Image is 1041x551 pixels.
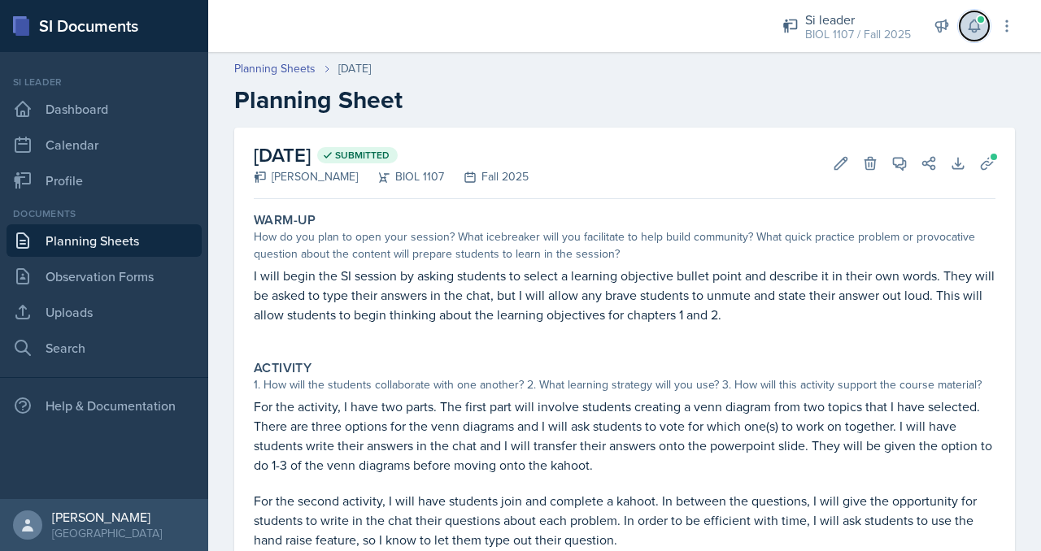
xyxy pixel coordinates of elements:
label: Activity [254,360,311,376]
div: BIOL 1107 [358,168,444,185]
a: Observation Forms [7,260,202,293]
span: Submitted [335,149,390,162]
a: Dashboard [7,93,202,125]
p: I will begin the SI session by asking students to select a learning objective bullet point and de... [254,266,995,324]
a: Calendar [7,128,202,161]
div: Si leader [805,10,911,29]
div: 1. How will the students collaborate with one another? 2. What learning strategy will you use? 3.... [254,376,995,393]
a: Uploads [7,296,202,328]
div: Documents [7,206,202,221]
label: Warm-Up [254,212,316,228]
a: Planning Sheets [234,60,316,77]
div: Fall 2025 [444,168,529,185]
div: Si leader [7,75,202,89]
p: For the second activity, I will have students join and complete a kahoot. In between the question... [254,491,995,549]
a: Planning Sheets [7,224,202,257]
div: Help & Documentation [7,389,202,422]
a: Search [7,332,202,364]
div: [GEOGRAPHIC_DATA] [52,525,162,541]
div: [PERSON_NAME] [254,168,358,185]
div: [DATE] [338,60,371,77]
div: How do you plan to open your session? What icebreaker will you facilitate to help build community... [254,228,995,262]
h2: [DATE] [254,141,529,170]
div: BIOL 1107 / Fall 2025 [805,26,911,43]
a: Profile [7,164,202,197]
div: [PERSON_NAME] [52,509,162,525]
p: For the activity, I have two parts. The first part will involve students creating a venn diagram ... [254,397,995,475]
h2: Planning Sheet [234,85,1015,115]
